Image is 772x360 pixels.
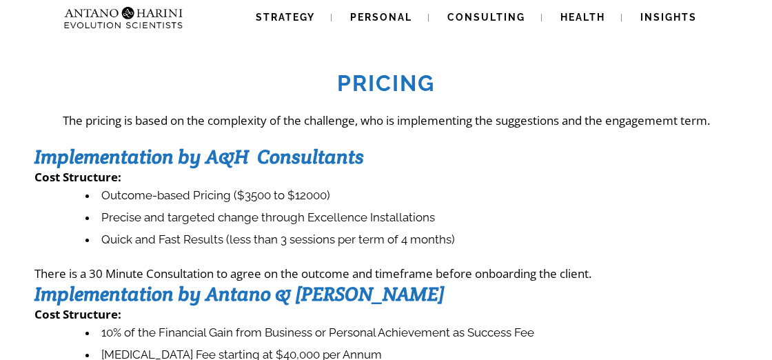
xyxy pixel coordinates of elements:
[34,266,738,281] p: There is a 30 Minute Consultation to agree on the outcome and timeframe before onboarding the cli...
[118,169,121,185] strong: :
[640,12,697,23] span: Insights
[34,112,738,128] p: The pricing is based on the complexity of the challenge, who is implementing the suggestions and ...
[560,12,605,23] span: Health
[350,12,412,23] span: Personal
[85,229,738,251] li: Quick and Fast Results (less than 3 sessions per term of 4 months)
[85,185,738,207] li: Outcome-based Pricing ($3500 to $12000)
[34,281,445,306] strong: Implementation by Antano & [PERSON_NAME]
[256,12,315,23] span: Strategy
[34,169,118,185] strong: Cost Structure
[337,70,435,96] strong: Pricing
[85,322,738,344] li: 10% of the Financial Gain from Business or Personal Achievement as Success Fee
[34,144,364,169] strong: Implementation by A&H Consultants
[447,12,525,23] span: Consulting
[34,306,121,322] strong: Cost Structure:
[85,207,738,229] li: Precise and targeted change through Excellence Installations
